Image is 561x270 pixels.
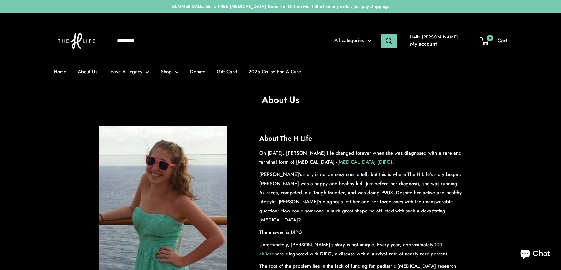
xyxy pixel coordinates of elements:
[54,67,66,76] a: Home
[248,67,301,76] a: 2025 Cruise For A Cure
[481,36,507,46] a: 0 Cart
[78,67,97,76] a: About Us
[259,170,462,224] p: [PERSON_NAME]’s story is not an easy one to tell, but this is where The H Life's story began. [PE...
[190,67,205,76] a: Donate
[161,67,179,76] a: Shop
[217,67,237,76] a: Gift Card
[498,37,507,44] span: Cart
[259,240,462,258] p: Unfortunately, [PERSON_NAME]'s story is not unique. Every year, approximately are diagnosed with ...
[487,35,493,41] span: 0
[262,93,299,106] h1: About Us
[410,33,458,41] span: Hello [PERSON_NAME]
[259,134,462,144] h2: About The H Life
[514,244,556,265] inbox-online-store-chat: Shopify online store chat
[54,20,99,62] img: The H Life
[337,158,392,166] a: [MEDICAL_DATA] (DIPG)
[259,241,442,257] a: 300 children
[259,228,462,237] p: The answer is DIPG.
[112,34,326,48] input: Search...
[109,67,149,76] a: Leave A Legacy
[259,148,462,167] p: On [DATE], [PERSON_NAME] life changed forever when she was diagnosed with a rare and terminal for...
[381,34,397,48] button: Search
[410,39,437,49] a: My account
